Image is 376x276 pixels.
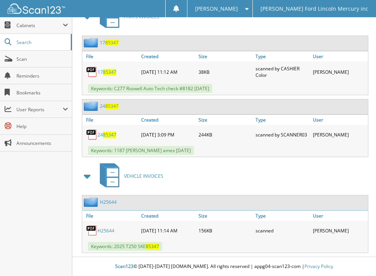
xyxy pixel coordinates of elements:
span: Help [16,123,68,130]
div: [PERSON_NAME] [311,223,368,238]
span: Cabinets [16,22,63,29]
a: File [82,51,139,62]
a: Size [197,211,254,221]
a: User [311,211,368,221]
span: Scan123 [115,263,133,270]
a: Type [254,115,311,125]
a: File [82,115,139,125]
a: Type [254,51,311,62]
div: scanned by CASHIER Color [254,63,311,80]
a: File [82,211,139,221]
a: H25644 [100,199,117,205]
span: Search [16,39,67,45]
span: [PERSON_NAME] Ford Lincoln Mercury inc [260,6,368,11]
div: [PERSON_NAME] [311,63,368,80]
a: Size [197,115,254,125]
div: 244KB [197,127,254,142]
div: 156KB [197,223,254,238]
span: 85347 [146,243,159,250]
a: Privacy Policy [304,263,333,270]
a: VEHICLE INVOICES [95,161,163,191]
div: [DATE] 3:09 PM [139,127,196,142]
div: [PERSON_NAME] [311,127,368,142]
iframe: Chat Widget [338,239,376,276]
img: folder2.png [84,101,100,111]
span: Keywords: 2025 T250 SKE [88,242,162,251]
div: [DATE] 11:12 AM [139,63,196,80]
a: User [311,51,368,62]
div: scanned by SCANNER03 [254,127,311,142]
a: Created [139,51,196,62]
span: Scan [16,56,68,62]
a: 2485347 [98,132,116,138]
div: [DATE] 11:14 AM [139,223,196,238]
span: Keywords: C277 Roswell Auto Tech check #8182 [DATE] [88,84,212,93]
span: 85347 [105,39,119,46]
a: H25644 [98,227,114,234]
span: 85347 [103,132,116,138]
img: folder2.png [84,197,100,207]
div: 38KB [197,63,254,80]
div: © [DATE]-[DATE] [DOMAIN_NAME]. All rights reserved | appg04-scan123-com | [72,257,376,276]
a: 1785347 [98,69,116,75]
span: Keywords: 1187 [PERSON_NAME] amex [DATE] [88,146,194,155]
span: VEHICLE INVOICES [124,173,163,179]
a: Size [197,51,254,62]
span: Bookmarks [16,89,68,96]
span: Announcements [16,140,68,146]
img: PDF.png [86,225,98,236]
img: folder2.png [84,38,100,47]
a: 1785347 [100,39,119,46]
a: Type [254,211,311,221]
a: User [311,115,368,125]
a: 2485347 [100,103,119,109]
a: Created [139,211,196,221]
img: PDF.png [86,129,98,140]
div: scanned [254,223,311,238]
span: 85347 [105,103,119,109]
span: Reminders [16,73,68,79]
img: scan123-logo-white.svg [8,3,65,14]
span: 85347 [103,69,116,75]
img: PDF.png [86,66,98,78]
a: Created [139,115,196,125]
span: User Reports [16,106,63,113]
span: [PERSON_NAME] [195,6,238,11]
